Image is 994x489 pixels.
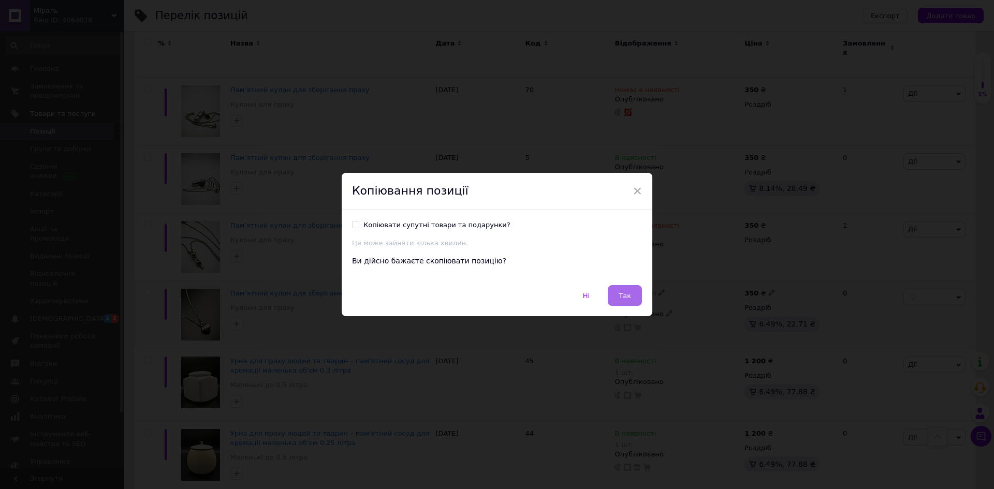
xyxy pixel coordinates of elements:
span: Так [619,292,631,300]
div: Копіювати супутні товари та подарунки? [363,220,510,230]
div: Ви дійсно бажаєте скопіювати позицію? [352,256,642,266]
span: Ні [583,292,590,300]
span: Це може зайняти кілька хвилин. [352,239,468,247]
span: × [633,182,642,200]
button: Ні [572,285,601,306]
span: Копіювання позиції [352,184,469,197]
button: Так [608,285,642,306]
